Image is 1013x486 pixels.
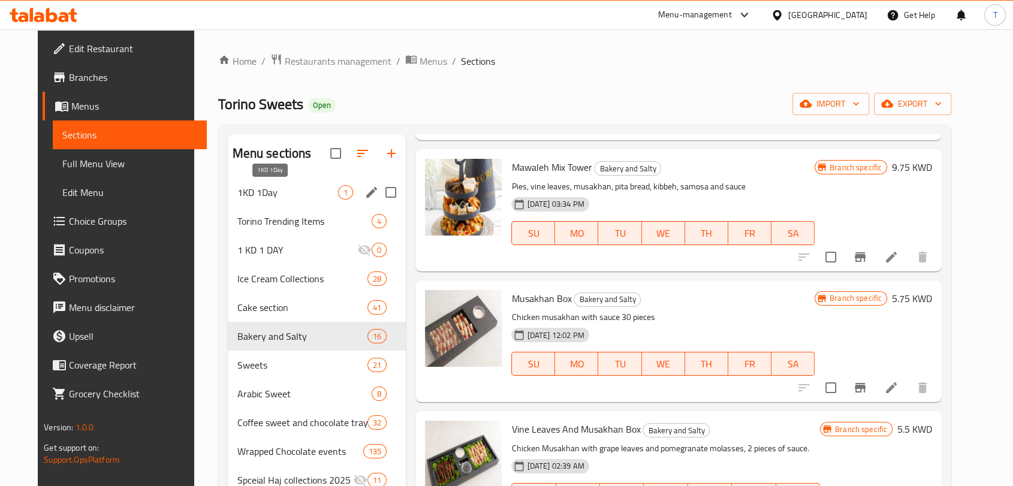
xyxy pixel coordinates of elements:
a: Support.OpsPlatform [44,452,120,467]
div: Bakery and Salty [643,423,710,437]
span: Menu disclaimer [69,300,197,315]
h2: Menu sections [233,144,312,162]
span: Arabic Sweet [237,387,372,401]
button: FR [728,352,771,376]
div: Bakery and Salty [594,161,661,176]
a: Edit Restaurant [43,34,207,63]
div: items [372,243,387,257]
span: SU [517,355,550,373]
div: items [363,444,387,458]
div: Bakery and Salty16 [228,322,406,351]
span: Branch specific [825,292,887,304]
a: Edit menu item [884,381,899,395]
p: Chicken musakhan with sauce 30 pieces [511,310,814,325]
button: TU [598,352,641,376]
span: Restaurants management [285,54,391,68]
span: 4 [372,216,386,227]
span: Edit Restaurant [69,41,197,56]
a: Full Menu View [53,149,207,178]
span: TU [603,225,637,242]
div: Open [308,98,336,113]
li: / [452,54,456,68]
a: Menu disclaimer [43,293,207,322]
a: Restaurants management [270,53,391,69]
h6: 5.5 KWD [897,421,932,437]
a: Coverage Report [43,351,207,379]
span: 21 [368,360,386,371]
span: Branches [69,70,197,84]
button: FR [728,221,771,245]
div: items [367,358,387,372]
button: MO [555,352,598,376]
span: SU [517,225,550,242]
span: Edit Menu [62,185,197,200]
button: SA [771,352,815,376]
span: Coverage Report [69,358,197,372]
span: 28 [368,273,386,285]
a: Choice Groups [43,207,207,236]
span: Select to update [818,375,843,400]
p: Pies, vine leaves, musakhan, pita bread, kibbeh, samosa and sauce [511,179,814,194]
span: MO [560,355,593,373]
div: Cake section41 [228,293,406,322]
img: Musakhan Box [425,290,502,367]
button: Branch-specific-item [846,243,875,271]
li: / [261,54,266,68]
span: Grocery Checklist [69,387,197,401]
button: delete [908,243,937,271]
span: Torino Sweets [218,90,303,117]
span: 1 KD 1 DAY [237,243,358,257]
span: [DATE] 02:39 AM [522,460,589,472]
button: SU [511,221,555,245]
span: Choice Groups [69,214,197,228]
span: Ice Cream Collections [237,271,368,286]
span: TU [603,355,637,373]
div: Sweets [237,358,368,372]
span: [DATE] 03:34 PM [522,198,589,210]
h6: 5.75 KWD [892,290,932,307]
button: TU [598,221,641,245]
p: Chicken Musakhan with grape leaves and pomegranate molasses, 2 pieces of sauce. [511,441,819,456]
span: Bakery and Salty [574,292,640,306]
span: Select to update [818,244,843,270]
span: 8 [372,388,386,400]
span: Wrapped Chocolate events [237,444,363,458]
span: Menus [420,54,447,68]
button: delete [908,373,937,402]
span: Bakery and Salty [595,162,661,176]
div: 1 KD 1 DAY0 [228,236,406,264]
button: TH [685,221,728,245]
a: Grocery Checklist [43,379,207,408]
span: Version: [44,419,73,435]
span: Musakhan Box [511,289,571,307]
span: SA [776,355,810,373]
span: 1 [339,187,352,198]
div: Torino Trending Items [237,214,372,228]
span: Open [308,100,336,110]
a: Promotions [43,264,207,293]
span: Bakery and Salty [237,329,368,343]
span: Full Menu View [62,156,197,171]
div: Torino Trending Items4 [228,207,406,236]
span: SA [776,225,810,242]
span: Upsell [69,329,197,343]
span: 1.0.0 [75,419,94,435]
button: WE [642,221,685,245]
span: Coffee sweet and chocolate trays [237,415,368,430]
span: Menus [71,99,197,113]
span: 32 [368,417,386,428]
span: WE [647,225,680,242]
a: Edit menu item [884,250,899,264]
span: Get support on: [44,440,99,455]
button: export [874,93,951,115]
h6: 9.75 KWD [892,159,932,176]
span: FR [733,225,767,242]
a: Upsell [43,322,207,351]
span: import [802,96,860,111]
li: / [396,54,400,68]
span: 135 [364,446,386,457]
